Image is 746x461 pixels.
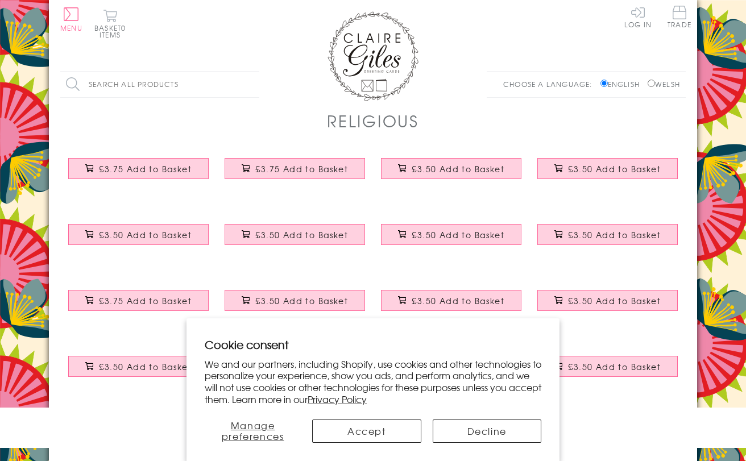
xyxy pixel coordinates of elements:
span: 0 items [100,23,126,40]
a: Religious Occassions Card, Blue Circles, Thank You for being my Godfather £3.50 Add to Basket [60,215,217,264]
input: Search all products [60,72,259,97]
button: Menu [60,7,82,31]
a: First Holy Communion Card, Blue Flowers, Embellished with pompoms £3.75 Add to Basket [60,149,217,198]
span: £3.50 Add to Basket [568,361,661,372]
span: £3.50 Add to Basket [568,163,661,175]
a: Religious Occassions Card, Blue Star, Bar Mitzvah maxel tov £3.50 Add to Basket [529,281,686,330]
a: Religious Occassions Card, Pink Flowers, Will you be my Godmother? £3.50 Add to Basket [529,149,686,198]
span: £3.75 Add to Basket [255,163,348,175]
p: Choose a language: [503,79,598,89]
a: Religious Occassions Card, Flowers, Thank You for being my Godmother £3.50 Add to Basket [373,215,529,264]
span: £3.50 Add to Basket [568,295,661,306]
button: £3.50 Add to Basket [381,224,522,245]
a: Religious Occassions Card, Blue Stripes, Will you be my Godfather? £3.50 Add to Basket [217,215,373,264]
button: £3.50 Add to Basket [537,224,678,245]
label: Welsh [648,79,680,89]
a: Confirmation Congratulations Card, Pink Dove, Embellished with a padded star £3.50 Add to Basket [529,347,686,396]
button: Accept [312,420,421,443]
button: £3.50 Add to Basket [537,158,678,179]
p: We and our partners, including Shopify, use cookies and other technologies to personalize your ex... [205,358,541,405]
span: £3.50 Add to Basket [412,295,504,306]
span: £3.50 Add to Basket [568,229,661,240]
button: £3.50 Add to Basket [68,224,209,245]
label: English [600,79,645,89]
button: £3.50 Add to Basket [381,158,522,179]
a: Religious Occassions Card, Blue Star, Mazel Tov, Embellished with a padded star £3.50 Add to Basket [529,215,686,264]
button: Manage preferences [205,420,301,443]
button: £3.75 Add to Basket [68,290,209,311]
a: Privacy Policy [308,392,367,406]
input: Search [248,72,259,97]
a: Bat Mitzvah Card, Pink Star, maxel tov, embellished with a fabric butterfly £3.50 Add to Basket [60,347,217,396]
span: £3.75 Add to Basket [99,295,192,306]
button: £3.75 Add to Basket [68,158,209,179]
button: £3.50 Add to Basket [381,290,522,311]
button: £3.50 Add to Basket [537,356,678,377]
a: Religious Occassions Card, Golden Stars, Mazel Tov £3.50 Add to Basket [217,281,373,330]
button: £3.75 Add to Basket [225,158,366,179]
a: Religious Occassions Card, Pink Stars, Bat Mitzvah £3.50 Add to Basket [373,149,529,198]
a: First Holy Communion Card, Pink Flowers, Embellished with pompoms £3.75 Add to Basket [217,149,373,198]
span: Menu [60,23,82,33]
span: £3.75 Add to Basket [99,163,192,175]
span: £3.50 Add to Basket [412,163,504,175]
input: Welsh [648,80,655,87]
a: Religious Occassions Card, Beads, First Holy Communion, Embellished with pompoms £3.75 Add to Basket [60,281,217,330]
button: Decline [433,420,541,443]
span: £3.50 Add to Basket [255,295,348,306]
button: £3.50 Add to Basket [225,290,366,311]
button: £3.50 Add to Basket [225,224,366,245]
span: £3.50 Add to Basket [99,229,192,240]
h2: Cookie consent [205,337,541,352]
a: Trade [668,6,691,30]
input: English [600,80,608,87]
h1: Religious [327,109,419,132]
button: £3.50 Add to Basket [68,356,209,377]
span: £3.50 Add to Basket [412,229,504,240]
a: Religious Occassions Card, Pink Stars, Mazel Tov, Embellished with a padded star £3.50 Add to Basket [373,281,529,330]
span: Manage preferences [222,418,284,443]
button: Basket0 items [94,9,126,38]
span: Trade [668,6,691,28]
a: Log In [624,6,652,28]
button: £3.50 Add to Basket [537,290,678,311]
span: £3.50 Add to Basket [99,361,192,372]
span: £3.50 Add to Basket [255,229,348,240]
img: Claire Giles Greetings Cards [328,11,418,101]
